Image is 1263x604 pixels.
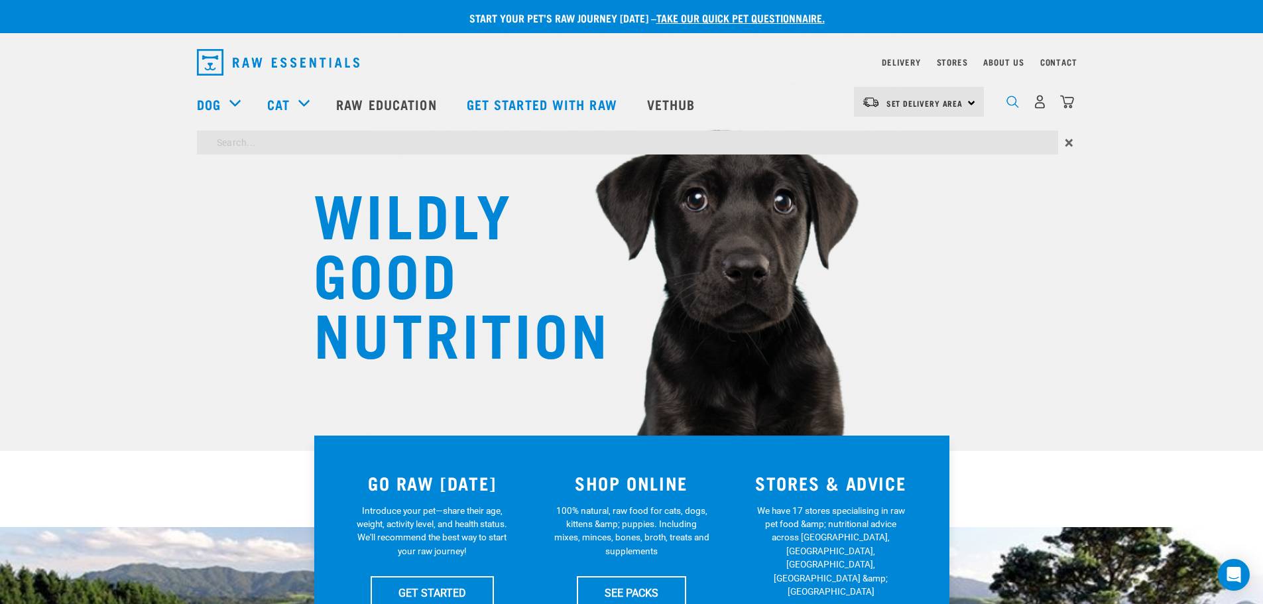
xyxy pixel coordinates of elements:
a: About Us [983,60,1024,64]
img: Raw Essentials Logo [197,49,359,76]
img: home-icon-1@2x.png [1006,95,1019,108]
p: We have 17 stores specialising in raw pet food &amp; nutritional advice across [GEOGRAPHIC_DATA],... [753,504,909,599]
a: Vethub [634,78,712,131]
img: home-icon@2x.png [1060,95,1074,109]
p: 100% natural, raw food for cats, dogs, kittens &amp; puppies. Including mixes, minces, bones, bro... [554,504,709,558]
a: Cat [267,94,290,114]
a: Delivery [882,60,920,64]
h3: STORES & ADVICE [739,473,923,493]
h1: WILDLY GOOD NUTRITION [314,182,579,361]
input: Search... [197,131,1058,154]
span: × [1065,131,1073,154]
p: Introduce your pet—share their age, weight, activity level, and health status. We'll recommend th... [354,504,510,558]
h3: GO RAW [DATE] [341,473,524,493]
img: van-moving.png [862,96,880,108]
a: Contact [1040,60,1077,64]
h3: SHOP ONLINE [540,473,723,493]
a: Get started with Raw [453,78,634,131]
a: Dog [197,94,221,114]
span: Set Delivery Area [886,101,963,105]
a: Raw Education [323,78,453,131]
img: user.png [1033,95,1047,109]
a: Stores [937,60,968,64]
div: Open Intercom Messenger [1218,559,1250,591]
nav: dropdown navigation [186,44,1077,81]
a: take our quick pet questionnaire. [656,15,825,21]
